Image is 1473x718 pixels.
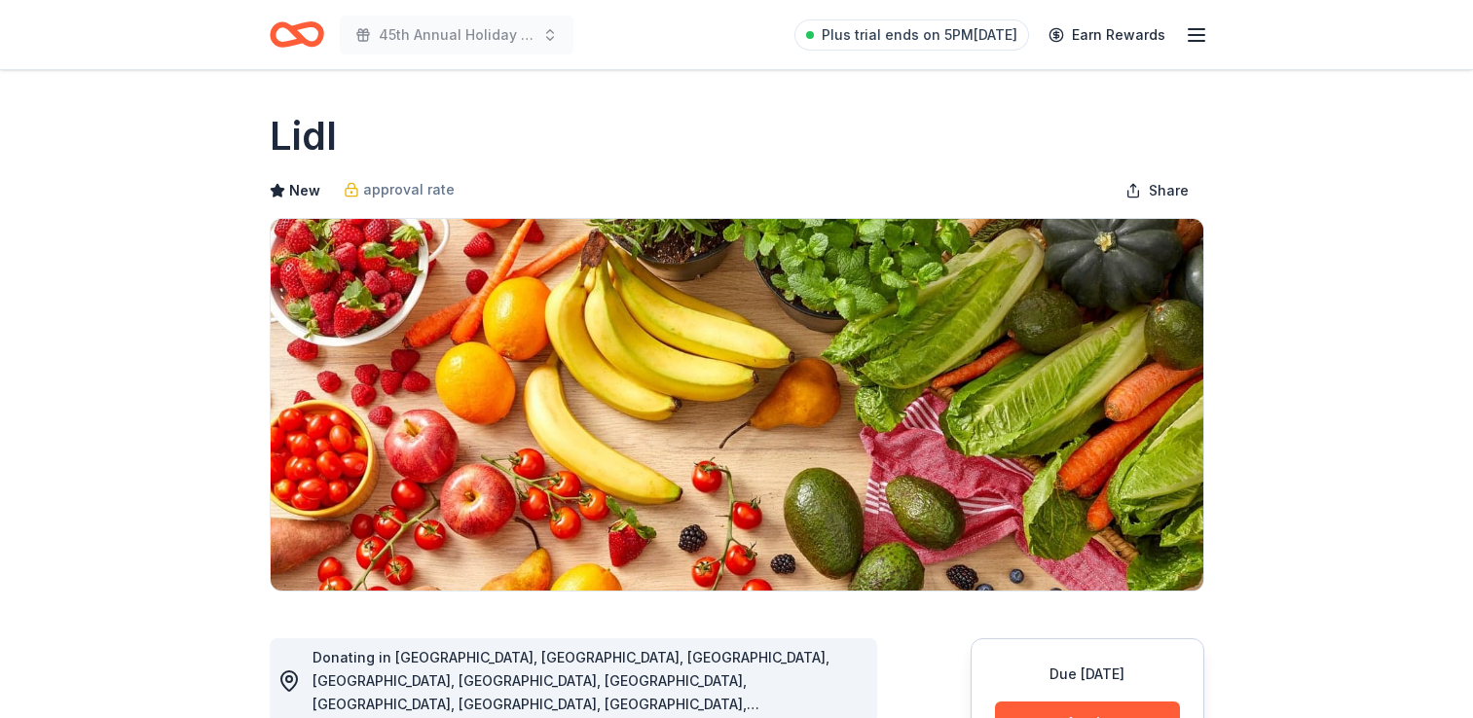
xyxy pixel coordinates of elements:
[1037,18,1177,53] a: Earn Rewards
[379,23,534,47] span: 45th Annual Holiday Craft Show
[271,219,1203,591] img: Image for Lidl
[822,23,1017,47] span: Plus trial ends on 5PM[DATE]
[1110,171,1204,210] button: Share
[340,16,573,54] button: 45th Annual Holiday Craft Show
[995,663,1180,686] div: Due [DATE]
[1149,179,1189,202] span: Share
[270,12,324,57] a: Home
[270,109,337,163] h1: Lidl
[794,19,1029,51] a: Plus trial ends on 5PM[DATE]
[344,178,455,201] a: approval rate
[363,178,455,201] span: approval rate
[289,179,320,202] span: New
